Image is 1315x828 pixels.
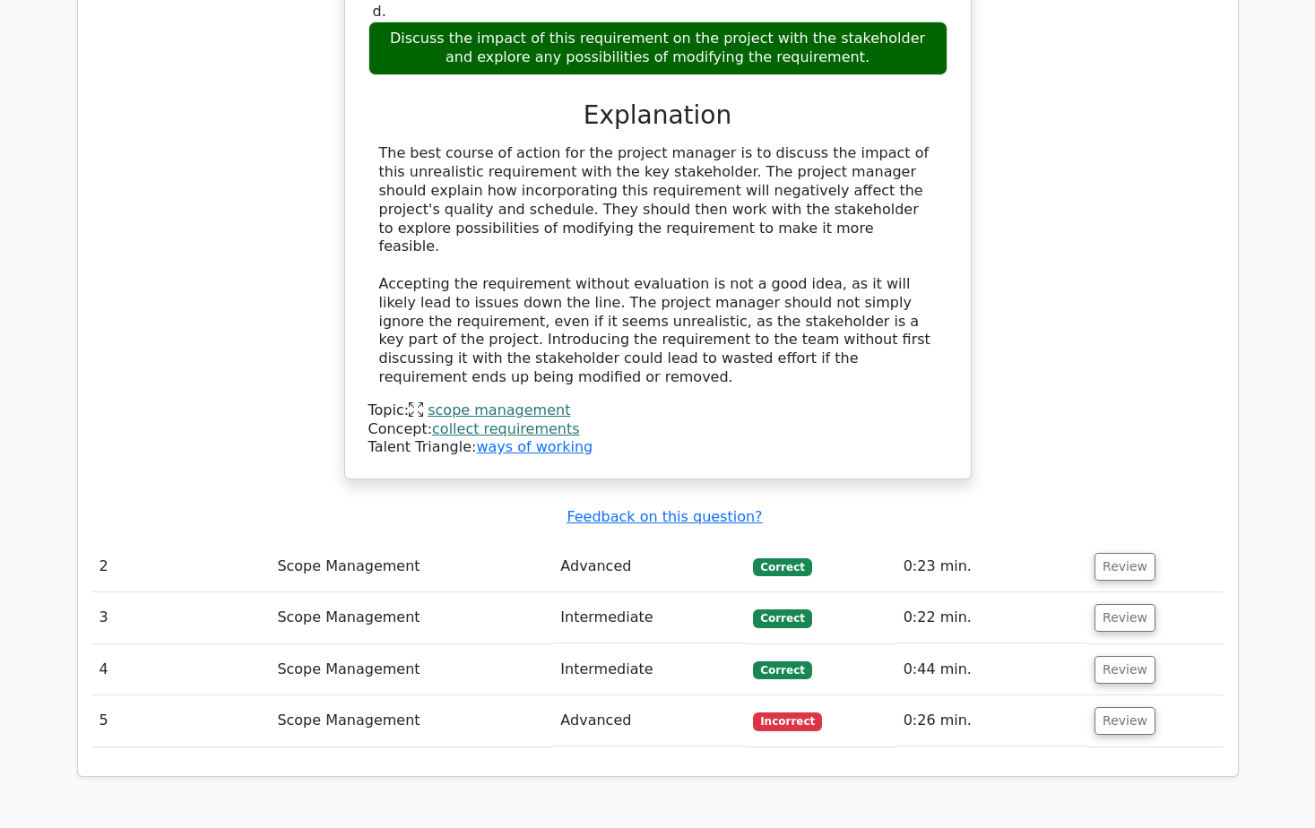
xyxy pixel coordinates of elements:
[476,438,593,455] a: ways of working
[270,644,553,695] td: Scope Management
[753,558,811,576] span: Correct
[379,100,937,131] h3: Explanation
[553,644,746,695] td: Intermediate
[270,592,553,643] td: Scope Management
[92,541,271,592] td: 2
[896,541,1087,592] td: 0:23 min.
[379,144,937,386] div: The best course of action for the project manager is to discuss the impact of this unrealistic re...
[368,401,947,457] div: Talent Triangle:
[553,695,746,746] td: Advanced
[1094,707,1155,735] button: Review
[368,401,947,420] div: Topic:
[92,695,271,746] td: 5
[368,420,947,439] div: Concept:
[1094,656,1155,684] button: Review
[1094,604,1155,632] button: Review
[896,592,1087,643] td: 0:22 min.
[1094,553,1155,581] button: Review
[270,695,553,746] td: Scope Management
[753,712,822,730] span: Incorrect
[368,22,947,75] div: Discuss the impact of this requirement on the project with the stakeholder and explore any possib...
[432,420,580,437] a: collect requirements
[567,508,762,525] a: Feedback on this question?
[553,541,746,592] td: Advanced
[753,661,811,679] span: Correct
[753,609,811,627] span: Correct
[92,644,271,695] td: 4
[373,3,386,20] span: d.
[428,401,570,418] a: scope management
[92,592,271,643] td: 3
[270,541,553,592] td: Scope Management
[896,644,1087,695] td: 0:44 min.
[896,695,1087,746] td: 0:26 min.
[553,592,746,643] td: Intermediate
